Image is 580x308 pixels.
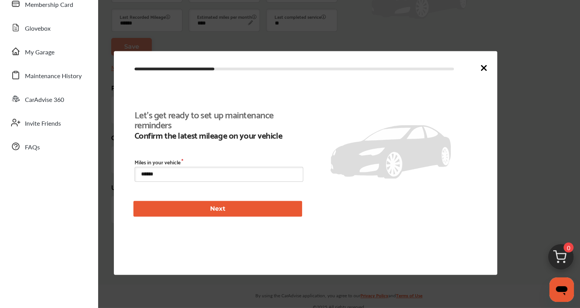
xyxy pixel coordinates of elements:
span: Invite Friends [25,119,61,129]
button: Next [133,201,302,217]
a: Glovebox [7,18,90,38]
b: Let's get ready to set up maintenance reminders [135,109,298,129]
span: Glovebox [25,24,51,34]
a: CarAdvise 360 [7,89,90,109]
span: My Garage [25,48,54,57]
span: FAQs [25,143,40,152]
label: Miles in your vehicle [135,159,303,165]
b: Confirm the latest mileage on your vehicle [135,130,298,140]
span: 0 [564,242,573,252]
iframe: Button to launch messaging window [549,277,574,302]
a: Invite Friends [7,113,90,133]
a: Maintenance History [7,65,90,85]
span: CarAdvise 360 [25,95,64,105]
span: Maintenance History [25,71,82,81]
img: placeholder_car.fcab19be.svg [330,125,451,179]
a: FAQs [7,136,90,156]
a: My Garage [7,41,90,61]
img: cart_icon.3d0951e8.svg [542,241,579,277]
